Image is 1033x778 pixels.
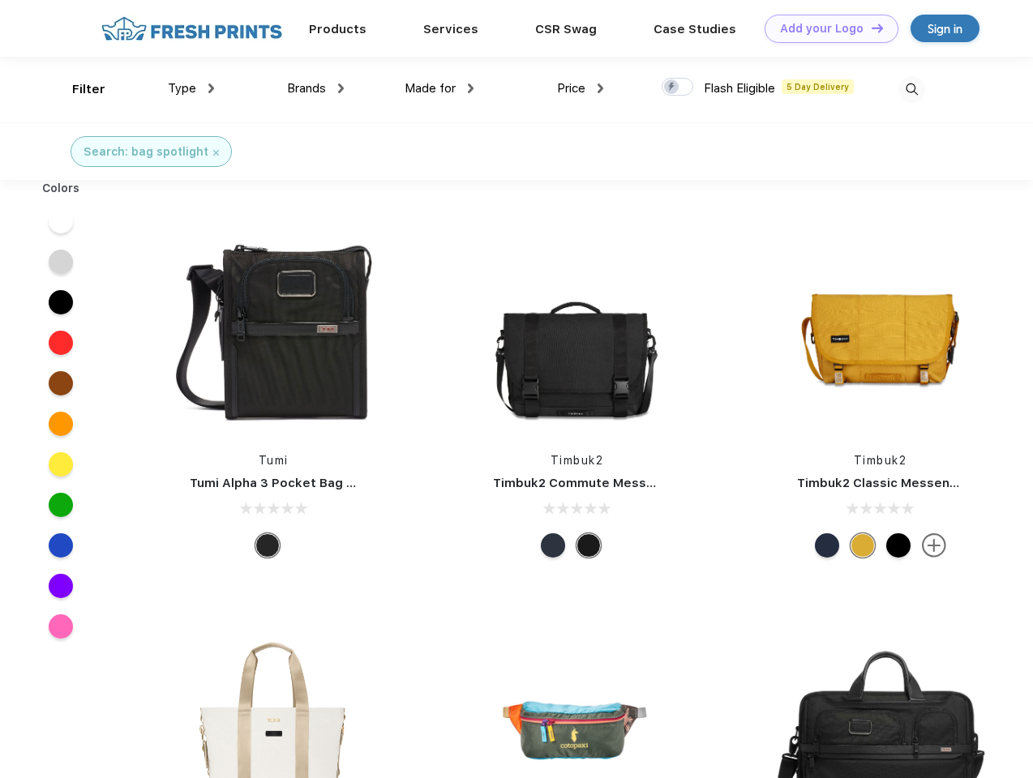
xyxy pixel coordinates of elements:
[854,454,907,467] a: Timbuk2
[309,22,366,36] a: Products
[815,533,839,558] div: Eco Nautical
[773,220,988,436] img: func=resize&h=266
[851,533,875,558] div: Eco Amber
[577,533,601,558] div: Eco Black
[922,533,946,558] img: more.svg
[96,15,287,43] img: fo%20logo%202.webp
[782,79,854,94] span: 5 Day Delivery
[541,533,565,558] div: Eco Nautical
[780,22,864,36] div: Add your Logo
[165,220,381,436] img: func=resize&h=266
[287,81,326,96] span: Brands
[911,15,979,42] a: Sign in
[255,533,280,558] div: Black
[886,533,911,558] div: Eco Black
[190,476,379,490] a: Tumi Alpha 3 Pocket Bag Small
[338,83,344,93] img: dropdown.png
[598,83,603,93] img: dropdown.png
[797,476,998,490] a: Timbuk2 Classic Messenger Bag
[84,143,208,160] div: Search: bag spotlight
[898,76,925,103] img: desktop_search.svg
[72,80,105,99] div: Filter
[259,454,289,467] a: Tumi
[469,220,684,436] img: func=resize&h=266
[704,81,775,96] span: Flash Eligible
[928,19,962,38] div: Sign in
[468,83,474,93] img: dropdown.png
[405,81,456,96] span: Made for
[551,454,604,467] a: Timbuk2
[872,24,883,32] img: DT
[213,150,219,156] img: filter_cancel.svg
[168,81,196,96] span: Type
[30,180,92,197] div: Colors
[208,83,214,93] img: dropdown.png
[557,81,585,96] span: Price
[493,476,710,490] a: Timbuk2 Commute Messenger Bag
